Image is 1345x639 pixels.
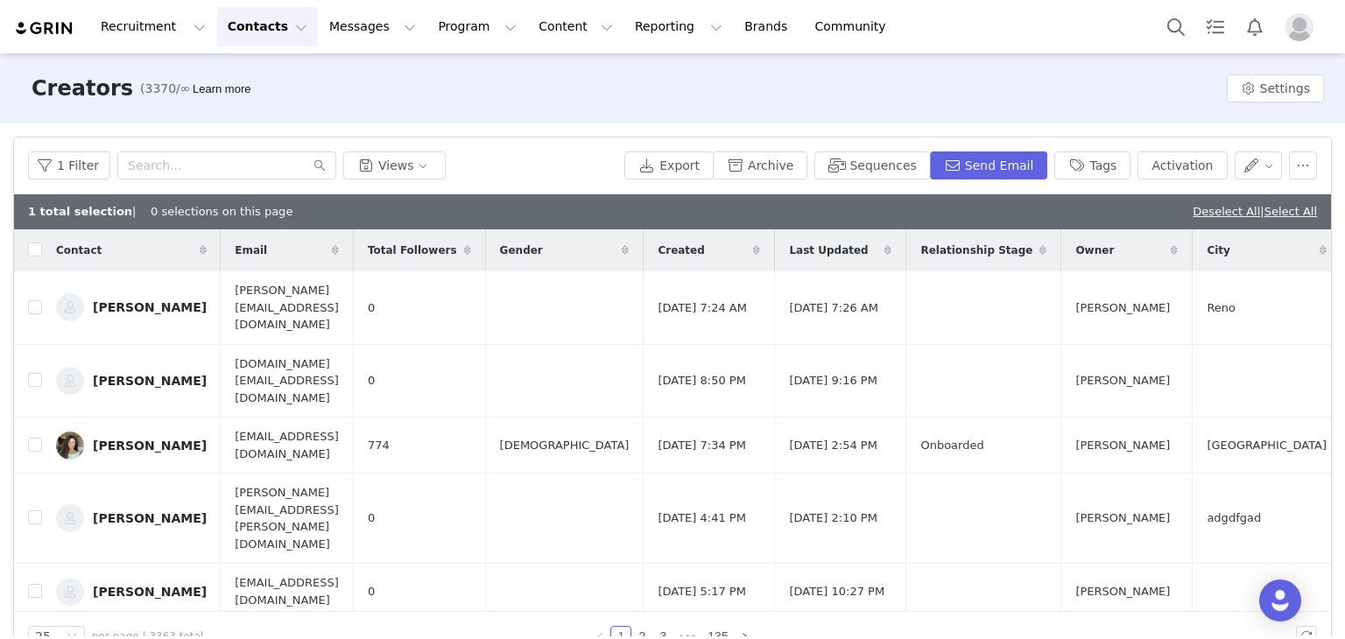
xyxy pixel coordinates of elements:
[368,437,390,454] span: 774
[235,484,339,552] span: [PERSON_NAME][EMAIL_ADDRESS][PERSON_NAME][DOMAIN_NAME]
[235,282,339,334] span: [PERSON_NAME][EMAIL_ADDRESS][DOMAIN_NAME]
[1137,151,1227,179] button: Activation
[1227,74,1324,102] button: Settings
[500,437,630,454] span: [DEMOGRAPHIC_DATA]
[28,151,110,179] button: 1 Filter
[789,299,878,317] span: [DATE] 7:26 AM
[93,300,207,314] div: [PERSON_NAME]
[789,242,868,258] span: Last Updated
[1196,7,1235,46] a: Tasks
[930,151,1048,179] button: Send Email
[1275,13,1331,41] button: Profile
[56,504,207,532] a: [PERSON_NAME]
[814,151,930,179] button: Sequences
[789,583,884,600] span: [DATE] 10:27 PM
[1207,437,1327,454] span: [GEOGRAPHIC_DATA]
[90,7,216,46] button: Recruitment
[1207,509,1261,527] span: adgdfgad
[789,372,877,390] span: [DATE] 9:16 PM
[1285,13,1313,41] img: placeholder-profile.jpg
[920,437,983,454] span: Onboarded
[1207,242,1229,258] span: City
[56,432,207,460] a: [PERSON_NAME]
[1157,7,1195,46] button: Search
[658,242,704,258] span: Created
[1075,583,1170,600] span: [PERSON_NAME]
[1075,299,1170,317] span: [PERSON_NAME]
[56,242,102,258] span: Contact
[1264,205,1317,218] a: Select All
[235,574,339,608] span: [EMAIL_ADDRESS][DOMAIN_NAME]
[319,7,426,46] button: Messages
[235,242,267,258] span: Email
[805,7,905,46] a: Community
[1075,242,1114,258] span: Owner
[658,299,747,317] span: [DATE] 7:24 AM
[313,159,326,172] i: icon: search
[28,203,292,221] div: | 0 selections on this page
[368,299,375,317] span: 0
[140,80,195,98] span: (3370/∞)
[658,437,745,454] span: [DATE] 7:34 PM
[624,7,733,46] button: Reporting
[1259,579,1301,621] div: Open Intercom Messenger
[235,355,339,407] span: [DOMAIN_NAME][EMAIL_ADDRESS][DOMAIN_NAME]
[189,81,254,98] div: Tooltip anchor
[1075,437,1170,454] span: [PERSON_NAME]
[624,151,714,179] button: Export
[56,504,84,532] img: 16204a3e-c5ba-494f-add9-3aee2e203b76--s.jpg
[117,151,336,179] input: Search...
[734,7,803,46] a: Brands
[1207,299,1236,317] span: Reno
[28,205,132,218] b: 1 total selection
[427,7,527,46] button: Program
[658,509,745,527] span: [DATE] 4:41 PM
[217,7,318,46] button: Contacts
[93,511,207,525] div: [PERSON_NAME]
[93,439,207,453] div: [PERSON_NAME]
[658,372,745,390] span: [DATE] 8:50 PM
[528,7,623,46] button: Content
[56,432,84,460] img: 34240618-db7b-42a0-af6b-da80e15905c1.jpg
[920,242,1032,258] span: Relationship Stage
[1260,205,1317,218] span: |
[235,428,339,462] span: [EMAIL_ADDRESS][DOMAIN_NAME]
[56,578,84,606] img: 000d0e60-a2c5-4b02-89ed-aa5d5f82dc72--s.jpg
[1075,509,1170,527] span: [PERSON_NAME]
[658,583,745,600] span: [DATE] 5:17 PM
[32,73,133,104] h3: Creators
[1193,205,1260,218] a: Deselect All
[713,151,807,179] button: Archive
[789,437,877,454] span: [DATE] 2:54 PM
[368,372,375,390] span: 0
[14,20,75,37] img: grin logo
[500,242,543,258] span: Gender
[368,242,457,258] span: Total Followers
[56,367,84,395] img: 294fc328-6231-4144-af40-2788e919033d--s.jpg
[1236,7,1274,46] button: Notifications
[56,293,84,321] img: 7ab6905f-7434-4e7a-a713-9cf4b2f183bf--s.jpg
[93,585,207,599] div: [PERSON_NAME]
[368,583,375,600] span: 0
[1054,151,1130,179] button: Tags
[789,509,877,527] span: [DATE] 2:10 PM
[1075,372,1170,390] span: [PERSON_NAME]
[343,151,446,179] button: Views
[93,374,207,388] div: [PERSON_NAME]
[56,367,207,395] a: [PERSON_NAME]
[56,578,207,606] a: [PERSON_NAME]
[56,293,207,321] a: [PERSON_NAME]
[368,509,375,527] span: 0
